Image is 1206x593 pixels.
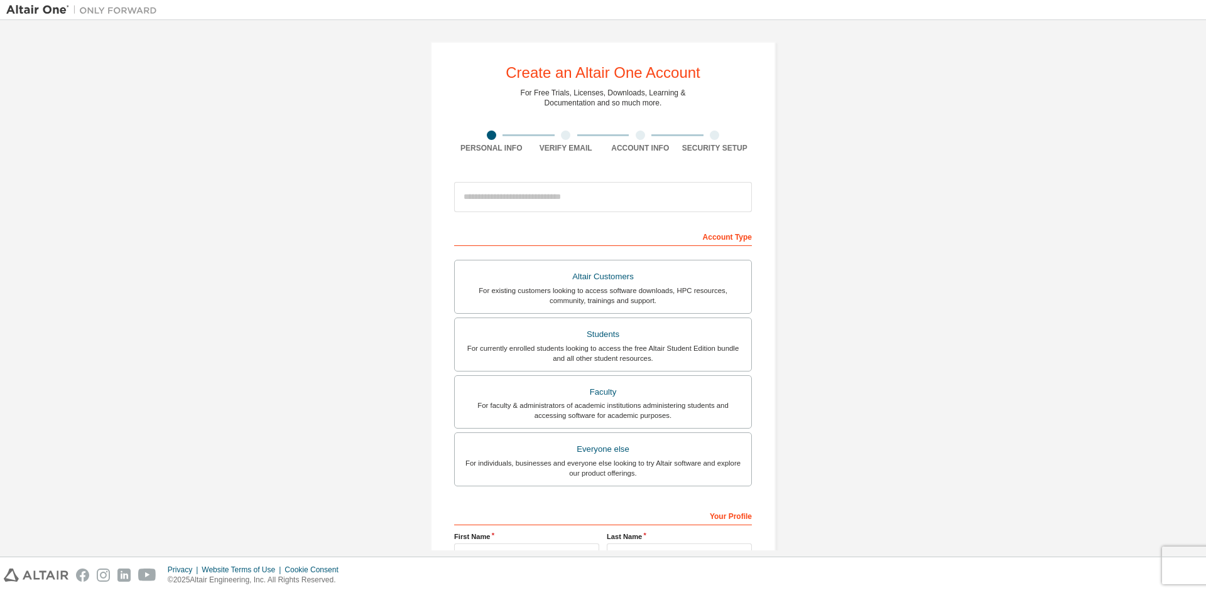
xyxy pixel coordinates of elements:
[202,565,285,575] div: Website Terms of Use
[462,286,744,306] div: For existing customers looking to access software downloads, HPC resources, community, trainings ...
[6,4,163,16] img: Altair One
[454,505,752,525] div: Your Profile
[462,268,744,286] div: Altair Customers
[603,143,678,153] div: Account Info
[607,532,752,542] label: Last Name
[285,565,345,575] div: Cookie Consent
[529,143,604,153] div: Verify Email
[678,143,752,153] div: Security Setup
[462,400,744,420] div: For faculty & administrators of academic institutions administering students and accessing softwa...
[462,343,744,363] div: For currently enrolled students looking to access the free Altair Student Edition bundle and all ...
[454,532,599,542] label: First Name
[76,569,89,582] img: facebook.svg
[168,575,346,585] p: © 2025 Altair Engineering, Inc. All Rights Reserved.
[462,441,744,458] div: Everyone else
[97,569,110,582] img: instagram.svg
[117,569,131,582] img: linkedin.svg
[521,88,686,108] div: For Free Trials, Licenses, Downloads, Learning & Documentation and so much more.
[462,383,744,401] div: Faculty
[462,458,744,478] div: For individuals, businesses and everyone else looking to try Altair software and explore our prod...
[454,143,529,153] div: Personal Info
[168,565,202,575] div: Privacy
[4,569,68,582] img: altair_logo.svg
[454,226,752,246] div: Account Type
[506,65,700,80] div: Create an Altair One Account
[138,569,156,582] img: youtube.svg
[462,326,744,343] div: Students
